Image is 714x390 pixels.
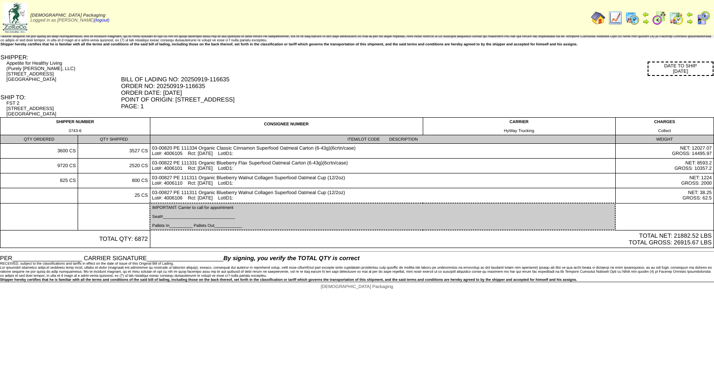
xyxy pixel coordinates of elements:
img: line_graph.gif [608,11,622,25]
span: Logged in as [PERSON_NAME] [31,13,110,23]
td: QTY SHIPPED [78,135,150,144]
img: calendarblend.gif [652,11,666,25]
td: 03-00820 PE 111334 Organic Classic Cinnamon Superfood Oatmeal Carton (6-43g)(6crtn/case) Lot#: 40... [150,144,615,159]
span: [DEMOGRAPHIC_DATA] Packaging [321,284,393,289]
td: QTY ORDERED [0,135,78,144]
span: [DEMOGRAPHIC_DATA] Packaging [31,13,105,18]
td: 800 CS [78,173,150,188]
td: WEIGHT [615,135,714,144]
div: HyWay Trucking [425,129,613,133]
td: 2520 CS [78,159,150,173]
div: Shipper hereby certifies that he is familiar with all the terms and conditions of the said bill o... [0,42,714,46]
td: CARRIER [423,118,615,135]
div: DATE TO SHIP [DATE] [648,62,714,76]
img: calendarinout.gif [669,11,683,25]
img: home.gif [591,11,605,25]
td: NET: 38.25 GROSS: 62.5 [615,188,714,204]
td: 9720 CS [0,159,78,173]
img: zoroco-logo-small.webp [3,3,27,33]
td: TOTAL QTY: 6872 [0,230,150,248]
div: Collect [618,129,712,133]
td: CHARGES [615,118,714,135]
td: 03-00827 PE 111311 Organic Blueberry Walnut Collagen Superfood Oatmeal Cup (12/2oz) Lot#: 4006106... [150,188,615,204]
td: 825 CS [0,173,78,188]
div: Appetite for Healthy Living (Purely [PERSON_NAME], LLC) [STREET_ADDRESS] [GEOGRAPHIC_DATA] [6,61,120,82]
td: NET: 1224 GROSS: 2000 [615,173,714,188]
div: SHIP TO: [0,94,120,101]
img: arrowleft.gif [642,11,649,18]
img: calendarprod.gif [625,11,640,25]
img: arrowright.gif [642,18,649,25]
div: SHIPPER: [0,54,120,61]
img: arrowright.gif [686,18,693,25]
td: SHIPPER NUMBER [0,118,150,135]
td: 03-00827 PE 111311 Organic Blueberry Walnut Collagen Superfood Oatmeal Cup (12/2oz) Lot#: 4006110... [150,173,615,188]
a: (logout) [94,18,110,23]
td: CONSIGNEE NUMBER [150,118,423,135]
div: 3743-6 [2,129,148,133]
td: 25 CS [78,188,150,204]
td: NET: 12027.07 GROSS: 14495.97 [615,144,714,159]
td: NET: 8593.2 GROSS: 10357.2 [615,159,714,173]
td: 3600 CS [0,144,78,159]
div: BILL OF LADING NO: 20250919-116635 ORDER NO: 20250919-116635 ORDER DATE: [DATE] POINT OF ORIGIN: ... [121,76,714,110]
img: calendarcustomer.gif [696,11,710,25]
span: By signing, you verify the TOTAL QTY is correct [223,255,359,261]
img: arrowleft.gif [686,11,693,18]
td: 3527 CS [78,144,150,159]
div: FST 2 [STREET_ADDRESS] [GEOGRAPHIC_DATA] [6,101,120,117]
td: ITEM/LOT CODE DESCRIPTION [150,135,615,144]
td: TOTAL NET: 21882.52 LBS TOTAL GROSS: 26915.67 LBS [150,230,714,248]
td: 03-00822 PE 111331 Organic Blueberry Flax Superfood Oatmeal Carton (6-43g)(6crtn/case) Lot#: 4006... [150,159,615,173]
td: IMPORTANT: Carrier to call for appointment Seal#_______________________________ Pallets In_______... [150,203,615,230]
